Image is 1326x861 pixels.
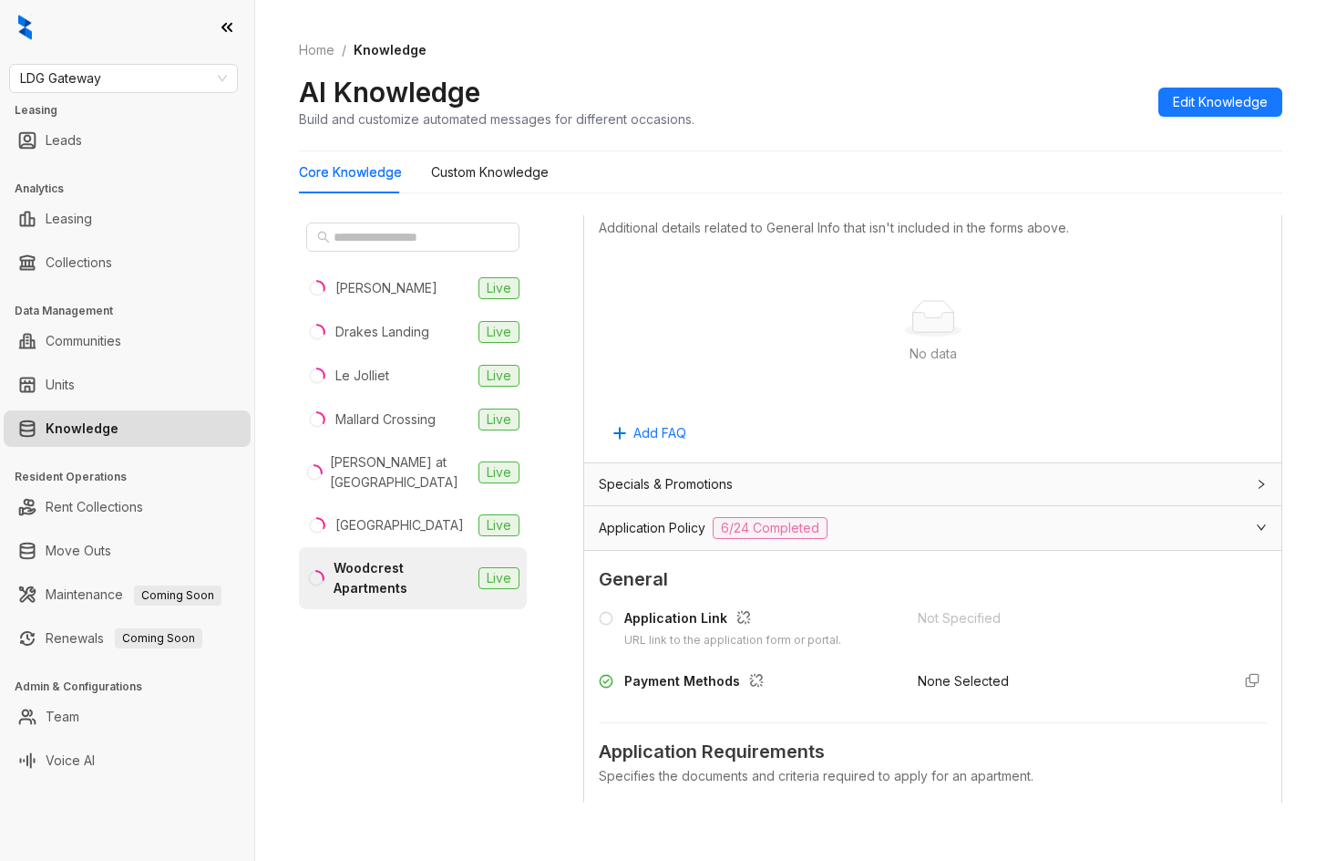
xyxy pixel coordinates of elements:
[15,679,254,695] h3: Admin & Configurations
[4,489,251,525] li: Rent Collections
[299,109,694,129] div: Build and customize automated messages for different occasions.
[624,632,841,649] div: URL link to the application form or portal.
[599,218,1267,238] div: Additional details related to General Info that isn't included in the forms above.
[46,323,121,359] a: Communities
[478,514,519,536] span: Live
[18,15,32,40] img: logo
[4,367,251,403] li: Units
[478,409,519,430] span: Live
[431,162,549,182] div: Custom Knowledge
[46,367,75,403] a: Units
[115,628,202,648] span: Coming Soon
[599,518,705,538] span: Application Policy
[599,738,1267,766] span: Application Requirements
[599,565,1267,594] span: General
[15,303,254,319] h3: Data Management
[1256,479,1267,490] span: collapsed
[335,278,437,298] div: [PERSON_NAME]
[4,533,251,569] li: Move Outs
[354,42,427,57] span: Knowledge
[46,489,143,525] a: Rent Collections
[1173,92,1268,112] span: Edit Knowledge
[15,102,254,119] h3: Leasing
[478,321,519,343] span: Live
[46,699,79,735] a: Team
[4,122,251,159] li: Leads
[299,162,402,182] div: Core Knowledge
[46,244,112,281] a: Collections
[4,410,251,447] li: Knowledge
[478,277,519,299] span: Live
[478,365,519,387] span: Live
[621,344,1245,364] div: No data
[15,469,254,485] h3: Resident Operations
[4,201,251,237] li: Leasing
[46,533,111,569] a: Move Outs
[15,181,254,197] h3: Analytics
[46,742,95,779] a: Voice AI
[46,410,118,447] a: Knowledge
[584,463,1281,505] div: Specials & Promotions
[918,608,1215,628] div: Not Specified
[633,423,686,443] span: Add FAQ
[1158,88,1282,117] button: Edit Knowledge
[599,766,1267,786] div: Specifies the documents and criteria required to apply for an apartment.
[4,244,251,281] li: Collections
[342,40,346,60] li: /
[1256,522,1267,533] span: expanded
[713,517,827,539] span: 6/24 Completed
[4,742,251,779] li: Voice AI
[4,699,251,735] li: Team
[478,567,519,589] span: Live
[299,75,480,109] h2: AI Knowledge
[599,419,701,448] button: Add FAQ
[599,474,733,494] span: Specials & Promotions
[335,366,389,386] div: Le Jolliet
[46,201,92,237] a: Leasing
[317,231,330,244] span: search
[334,558,471,598] div: Woodcrest Apartments
[624,671,771,695] div: Payment Methods
[20,65,227,92] span: LDG Gateway
[918,673,1009,689] span: None Selected
[295,40,338,60] a: Home
[4,620,251,657] li: Renewals
[4,576,251,613] li: Maintenance
[335,410,436,430] div: Mallard Crossing
[335,515,464,535] div: [GEOGRAPHIC_DATA]
[478,462,519,483] span: Live
[335,322,429,342] div: Drakes Landing
[330,452,471,493] div: [PERSON_NAME] at [GEOGRAPHIC_DATA]
[46,620,202,657] a: RenewalsComing Soon
[624,801,894,825] div: Required Documents
[134,586,221,606] span: Coming Soon
[4,323,251,359] li: Communities
[46,122,82,159] a: Leads
[584,506,1281,550] div: Application Policy6/24 Completed
[624,608,841,632] div: Application Link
